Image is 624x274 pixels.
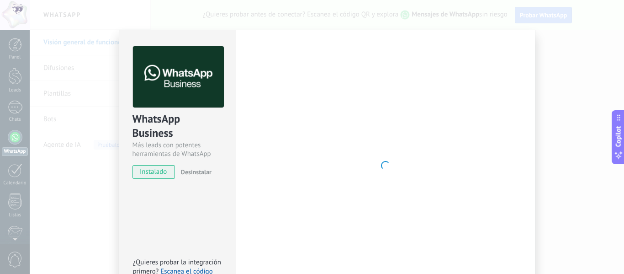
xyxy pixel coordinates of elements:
[133,165,175,179] span: instalado
[181,168,212,176] span: Desinstalar
[132,112,222,141] div: WhatsApp Business
[614,126,623,147] span: Copilot
[133,46,224,108] img: logo_main.png
[132,141,222,158] div: Más leads con potentes herramientas de WhatsApp
[177,165,212,179] button: Desinstalar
